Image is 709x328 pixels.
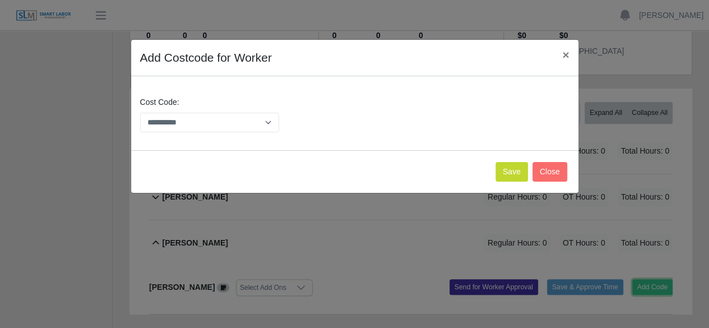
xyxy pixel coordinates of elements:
[140,96,179,108] label: Cost Code:
[553,40,578,70] button: Close
[495,162,528,182] button: Save
[562,48,569,61] span: ×
[140,49,272,67] h4: Add Costcode for Worker
[532,162,567,182] button: Close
